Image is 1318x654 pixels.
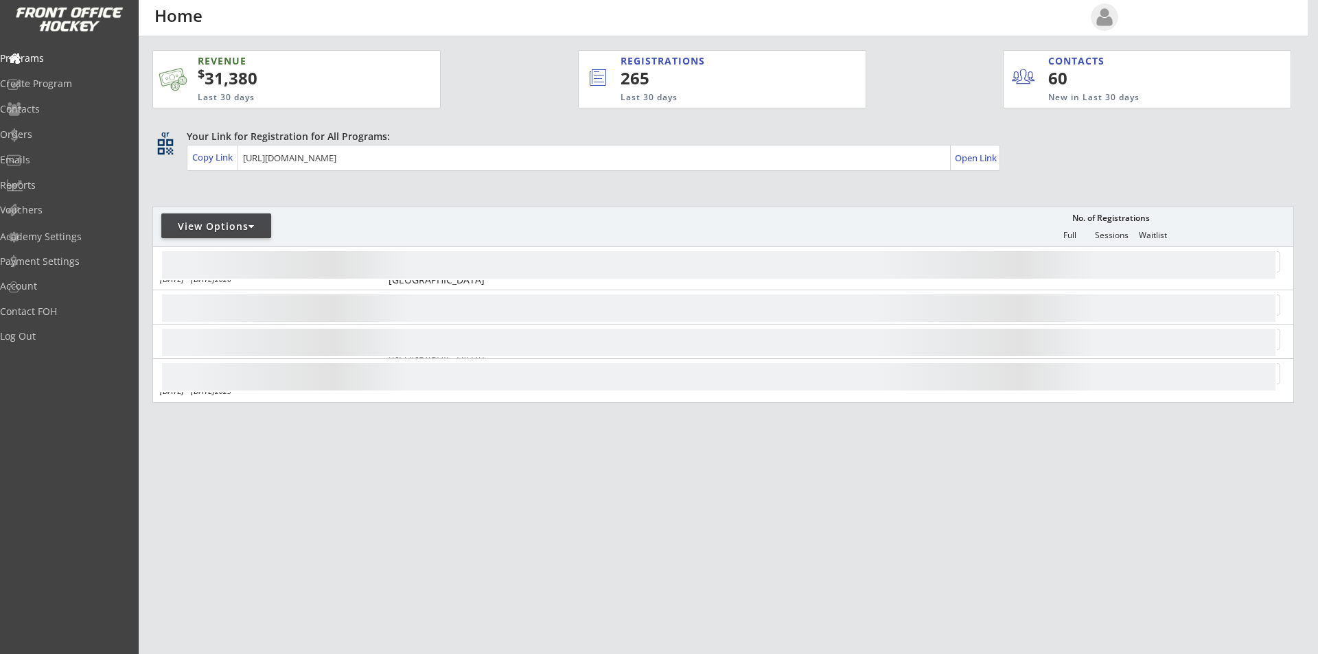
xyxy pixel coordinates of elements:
div: Maysa Arena Minot, [GEOGRAPHIC_DATA] [389,251,496,285]
div: 265 [621,67,820,90]
div: REGISTRATIONS [621,54,802,68]
div: Last 30 days [198,92,375,104]
em: 2025 [215,386,231,396]
div: Copy Link [192,151,235,163]
div: Sessions [1091,231,1132,240]
div: [DATE] - [DATE] [160,387,370,395]
div: Last 30 days [621,92,809,104]
div: Open Link [955,152,998,164]
em: 2026 [215,275,231,284]
div: New in Last 30 days [1048,92,1227,104]
div: Full [1049,231,1090,240]
a: Open Link [955,148,998,167]
div: 60 [1048,67,1133,90]
div: Waitlist [1132,231,1173,240]
button: qr_code [155,137,176,157]
div: 31,380 [198,67,398,90]
sup: $ [198,65,205,82]
div: CONTACTS [1048,54,1111,68]
div: [DATE] - [DATE] [160,275,370,283]
div: REVENUE [198,54,375,68]
div: View Options [161,220,271,233]
div: qr [157,130,173,139]
div: No. of Registrations [1068,213,1153,223]
div: Your Link for Registration for All Programs: [187,130,1251,143]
